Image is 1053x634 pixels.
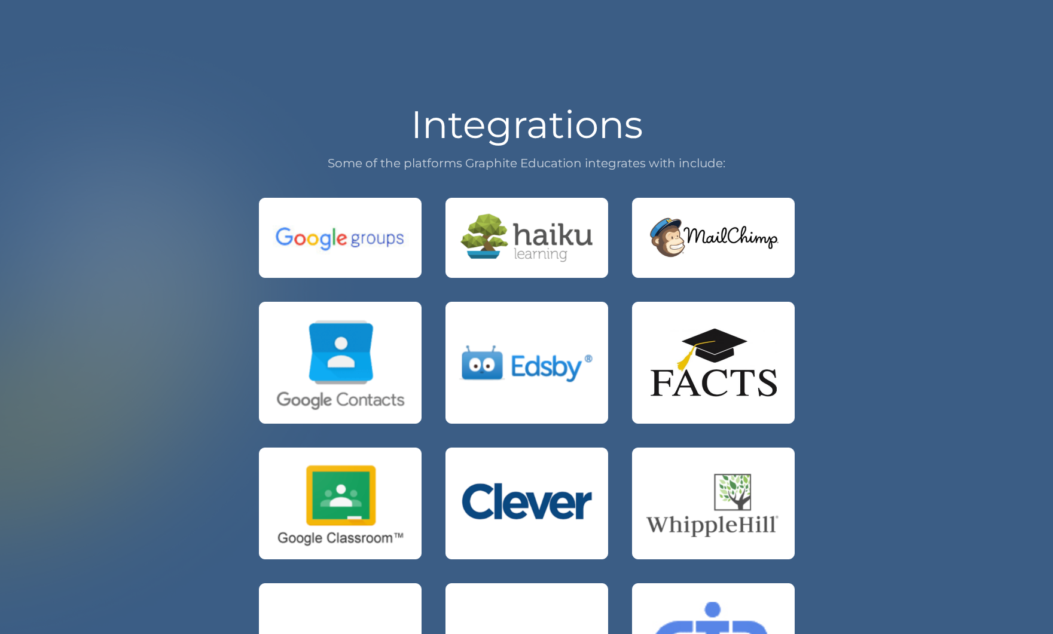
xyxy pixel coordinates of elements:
[645,325,782,401] img: Facts Logo
[458,339,596,387] img: Edsby Logo
[458,476,596,530] img: Clever Logo
[271,460,409,547] img: Google Classroom Logo
[458,210,596,265] img: Haiku Logo
[645,467,782,539] img: WhippleHill Logo
[259,153,795,174] p: Some of the platforms Graphite Education integrates with include:
[259,105,795,143] h1: Integrations
[271,219,409,257] img: Google Groups Logo
[271,314,409,411] img: Google Contacts Logo
[645,213,782,263] img: MailChimp logo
